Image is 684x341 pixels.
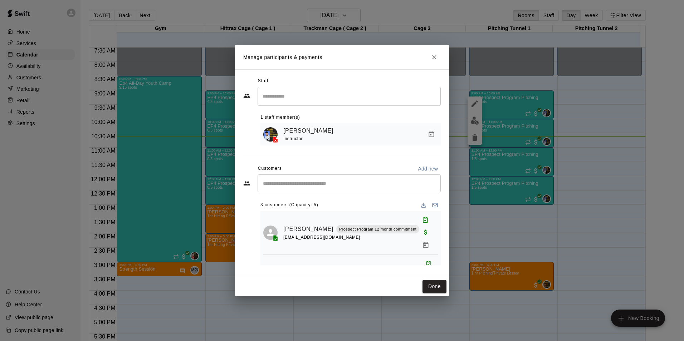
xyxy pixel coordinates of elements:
button: Done [422,280,446,293]
a: [PERSON_NAME] [283,126,333,135]
button: Manage bookings & payment [419,239,432,252]
span: 3 customers (Capacity: 5) [260,199,318,211]
button: Attended [419,214,431,226]
button: Email participants [429,199,441,211]
span: Instructor [283,136,303,141]
span: 1 staff member(s) [260,112,300,123]
div: Search staff [258,87,441,106]
span: Paid with Credit [419,229,432,235]
div: Cesar Vivas [263,226,278,240]
svg: Staff [243,92,250,99]
button: Attended [422,258,435,270]
svg: Customers [243,180,250,187]
span: [EMAIL_ADDRESS][DOMAIN_NAME] [283,235,360,240]
p: Manage participants & payments [243,54,322,61]
span: Customers [258,163,282,174]
img: Mariel Checo [263,127,278,142]
button: Manage bookings & payment [425,128,438,141]
button: Add new [415,163,441,174]
p: Prospect Program 12 month commitment [339,226,416,232]
a: [PERSON_NAME] [283,224,333,234]
button: Download list [418,199,429,211]
span: Staff [258,75,268,87]
p: Add new [418,165,438,172]
div: Start typing to search customers... [258,174,441,192]
button: Close [428,51,441,64]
